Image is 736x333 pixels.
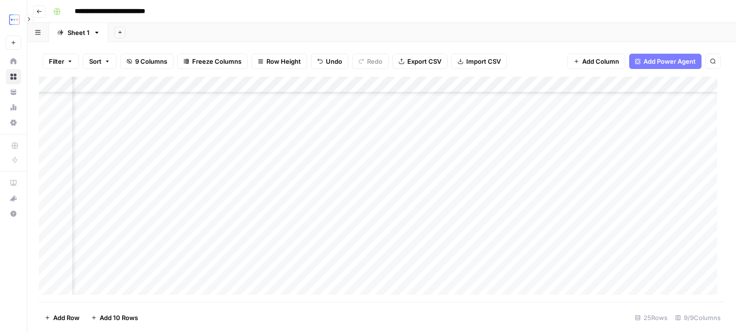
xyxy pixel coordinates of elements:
div: 9/9 Columns [671,310,724,325]
a: Usage [6,100,21,115]
span: 9 Columns [135,57,167,66]
span: Filter [49,57,64,66]
button: Import CSV [451,54,507,69]
span: Add Power Agent [644,57,696,66]
button: Add Row [39,310,85,325]
button: Redo [352,54,389,69]
a: Sheet 1 [49,23,108,42]
button: Row Height [252,54,307,69]
span: Redo [367,57,382,66]
button: What's new? [6,191,21,206]
span: Freeze Columns [192,57,241,66]
button: Workspace: TripleDart [6,8,21,32]
button: 9 Columns [120,54,173,69]
div: 25 Rows [631,310,671,325]
a: Settings [6,115,21,130]
button: Filter [43,54,79,69]
span: Add Row [53,313,80,322]
img: TripleDart Logo [6,11,23,28]
a: Home [6,54,21,69]
button: Export CSV [392,54,448,69]
button: Add Power Agent [629,54,701,69]
a: Browse [6,69,21,84]
div: Sheet 1 [68,28,90,37]
span: Undo [326,57,342,66]
span: Import CSV [466,57,501,66]
button: Undo [311,54,348,69]
span: Row Height [266,57,301,66]
button: Add Column [567,54,625,69]
button: Sort [83,54,116,69]
a: Your Data [6,84,21,100]
a: AirOps Academy [6,175,21,191]
span: Add 10 Rows [100,313,138,322]
span: Add Column [582,57,619,66]
button: Add 10 Rows [85,310,144,325]
button: Help + Support [6,206,21,221]
span: Sort [89,57,102,66]
span: Export CSV [407,57,441,66]
button: Freeze Columns [177,54,248,69]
